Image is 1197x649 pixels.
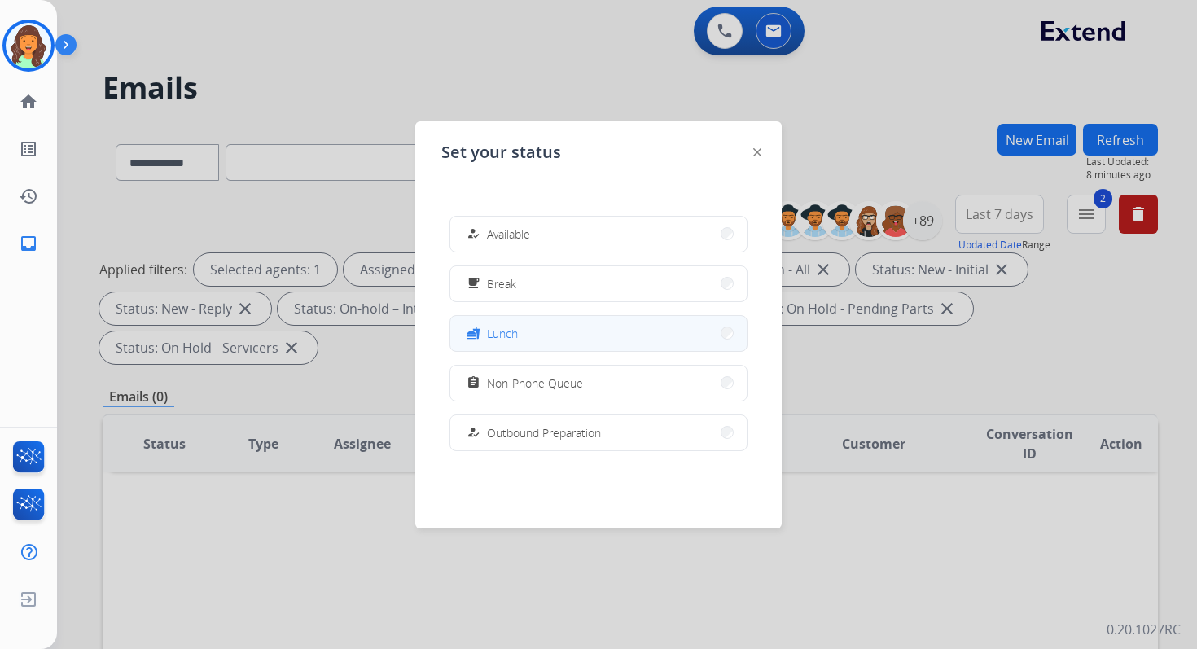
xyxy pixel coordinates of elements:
[19,186,38,206] mat-icon: history
[487,325,518,342] span: Lunch
[487,375,583,392] span: Non-Phone Queue
[450,316,747,351] button: Lunch
[467,426,480,440] mat-icon: how_to_reg
[487,226,530,243] span: Available
[19,92,38,112] mat-icon: home
[467,376,480,390] mat-icon: assignment
[753,148,761,156] img: close-button
[1107,620,1181,639] p: 0.20.1027RC
[450,366,747,401] button: Non-Phone Queue
[467,327,480,340] mat-icon: fastfood
[6,23,51,68] img: avatar
[441,141,561,164] span: Set your status
[450,217,747,252] button: Available
[450,415,747,450] button: Outbound Preparation
[487,275,516,292] span: Break
[467,277,480,291] mat-icon: free_breakfast
[19,234,38,253] mat-icon: inbox
[487,424,601,441] span: Outbound Preparation
[450,266,747,301] button: Break
[19,139,38,159] mat-icon: list_alt
[467,227,480,241] mat-icon: how_to_reg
